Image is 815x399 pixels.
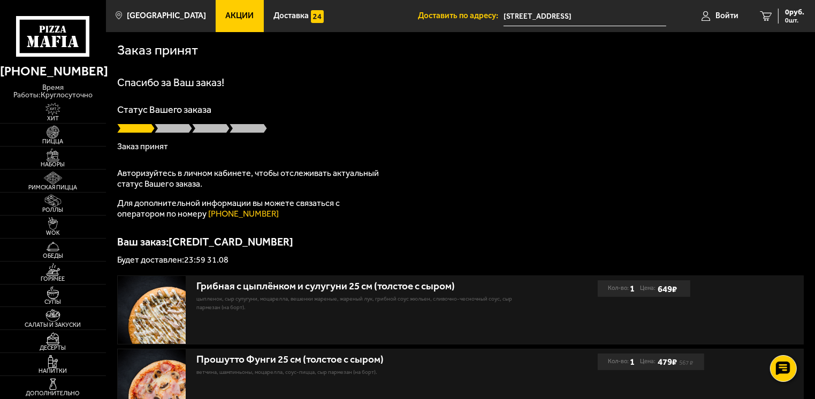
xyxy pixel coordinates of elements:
[630,280,635,296] b: 1
[127,12,206,20] span: [GEOGRAPHIC_DATA]
[311,10,324,23] img: 15daf4d41897b9f0e9f617042186c801.svg
[226,12,254,20] span: Акции
[641,280,656,296] span: Цена:
[196,280,517,293] div: Грибная с цыплёнком и сулугуни 25 см (толстое с сыром)
[680,360,694,365] s: 567 ₽
[196,354,517,366] div: Прошутто Фунги 25 см (толстое с сыром)
[117,43,198,57] h1: Заказ принят
[785,9,804,16] span: 0 руб.
[630,354,635,370] b: 1
[117,168,385,189] p: Авторизуйтесь в личном кабинете, чтобы отслеживать актуальный статус Вашего заказа.
[196,295,517,312] p: цыпленок, сыр сулугуни, моцарелла, вешенки жареные, жареный лук, грибной соус Жюльен, сливочно-че...
[196,368,517,377] p: ветчина, шампиньоны, моцарелла, соус-пицца, сыр пармезан (на борт).
[117,105,803,114] p: Статус Вашего заказа
[117,77,803,88] h1: Спасибо за Ваш заказ!
[658,283,677,294] b: 649 ₽
[641,354,656,370] span: Цена:
[715,12,738,20] span: Войти
[785,17,804,24] span: 0 шт.
[117,256,803,264] p: Будет доставлен: 23:59 31.08
[117,236,803,247] p: Ваш заказ: [CREDIT_CARD_NUMBER]
[418,12,504,20] span: Доставить по адресу:
[608,280,635,296] div: Кол-во:
[658,356,677,367] b: 479 ₽
[117,142,803,151] p: Заказ принят
[504,6,667,26] input: Ваш адрес доставки
[117,198,385,219] p: Для дополнительной информации вы можете связаться с оператором по номеру
[273,12,309,20] span: Доставка
[208,209,279,219] a: [PHONE_NUMBER]
[608,354,635,370] div: Кол-во:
